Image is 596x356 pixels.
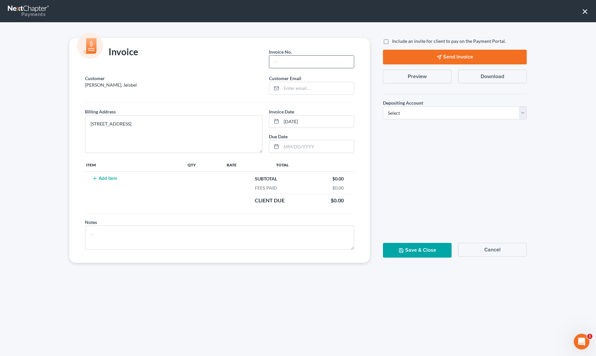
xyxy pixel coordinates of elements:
[281,140,354,153] input: MM/DD/YYYY
[85,75,105,82] label: Customer
[392,38,506,44] span: Include an invite for client to pay on the Payment Portal.
[329,185,347,191] div: $0.00
[281,115,354,128] input: MM/DD/YYYY
[85,219,97,226] label: Notes
[271,158,354,171] th: Total
[582,6,588,16] button: ×
[574,334,589,349] iframe: Intercom live chat
[329,176,347,182] div: $0.00
[327,197,347,204] div: $0.00
[281,82,354,94] input: Enter email...
[85,158,186,171] th: Item
[8,10,45,18] div: Payments
[458,243,527,257] button: Cancel
[458,70,527,83] button: Download
[269,133,288,140] label: Due Date
[252,185,280,191] div: Fees Paid
[383,100,423,106] span: Depositing Account
[225,158,271,171] th: Rate
[269,109,294,114] span: Invoice Date
[383,70,452,83] button: Preview
[587,334,592,339] span: 1
[90,176,119,181] button: Add Item
[383,50,527,64] button: Send Invoice
[383,243,452,258] button: Save & Close
[269,56,354,68] input: --
[186,158,225,171] th: Qty
[269,49,292,55] span: Invoice No.
[85,82,262,88] p: [PERSON_NAME], Jeisbel
[82,46,141,59] div: Invoice
[252,197,288,204] div: Client Due
[252,176,280,182] div: Subtotal
[269,76,301,81] span: Customer Email
[77,33,103,59] img: icon-money-cc55cd5b71ee43c44ef0efbab91310903cbf28f8221dba23c0d5ca797e203e98.svg
[8,3,50,19] a: Payments
[85,109,116,114] span: Billing Address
